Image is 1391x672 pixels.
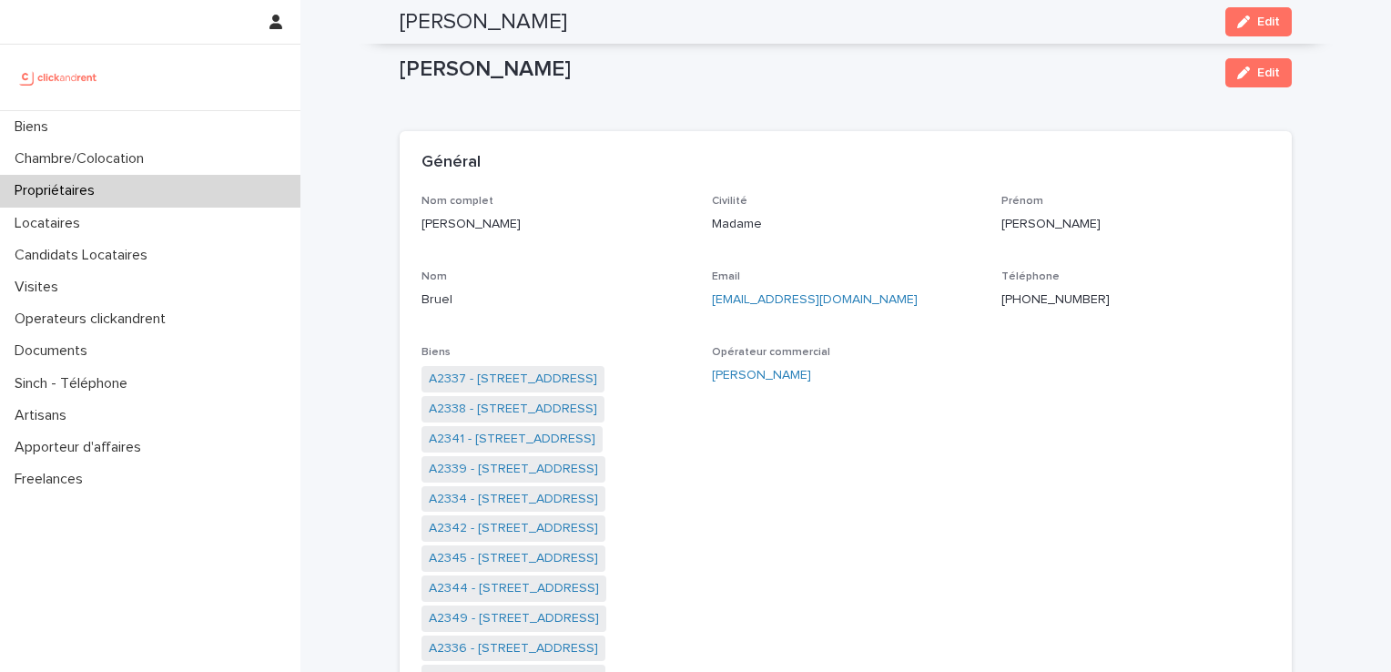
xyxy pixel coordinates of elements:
[1001,215,1270,234] p: [PERSON_NAME]
[429,519,598,538] a: A2342 - [STREET_ADDRESS]
[1001,271,1060,282] span: Téléphone
[429,490,598,509] a: A2334 - [STREET_ADDRESS]
[712,196,747,207] span: Civilité
[712,347,830,358] span: Opérateur commercial
[712,366,811,385] a: [PERSON_NAME]
[7,182,109,199] p: Propriétaires
[429,639,598,658] a: A2336 - [STREET_ADDRESS]
[712,293,918,306] a: [EMAIL_ADDRESS][DOMAIN_NAME]
[429,400,597,419] a: A2338 - [STREET_ADDRESS]
[429,370,597,389] a: A2337 - [STREET_ADDRESS]
[7,311,180,328] p: Operateurs clickandrent
[1001,196,1043,207] span: Prénom
[429,549,598,568] a: A2345 - [STREET_ADDRESS]
[421,347,451,358] span: Biens
[421,215,690,234] p: [PERSON_NAME]
[400,56,1211,83] p: [PERSON_NAME]
[7,471,97,488] p: Freelances
[7,375,142,392] p: Sinch - Téléphone
[7,439,156,456] p: Apporteur d'affaires
[1225,7,1292,36] button: Edit
[421,153,481,173] h2: Général
[7,279,73,296] p: Visites
[7,342,102,360] p: Documents
[421,196,493,207] span: Nom complet
[1257,15,1280,28] span: Edit
[7,247,162,264] p: Candidats Locataires
[1257,66,1280,79] span: Edit
[421,290,690,310] p: Bruel
[712,215,980,234] p: Madame
[7,215,95,232] p: Locataires
[1225,58,1292,87] button: Edit
[7,118,63,136] p: Biens
[1001,290,1270,310] p: [PHONE_NUMBER]
[15,59,103,96] img: UCB0brd3T0yccxBKYDjQ
[429,430,595,449] a: A2341 - [STREET_ADDRESS]
[7,407,81,424] p: Artisans
[421,271,447,282] span: Nom
[712,271,740,282] span: Email
[429,609,599,628] a: A2349 - [STREET_ADDRESS]
[429,579,599,598] a: A2344 - [STREET_ADDRESS]
[429,460,598,479] a: A2339 - [STREET_ADDRESS]
[7,150,158,168] p: Chambre/Colocation
[400,9,567,36] h2: [PERSON_NAME]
